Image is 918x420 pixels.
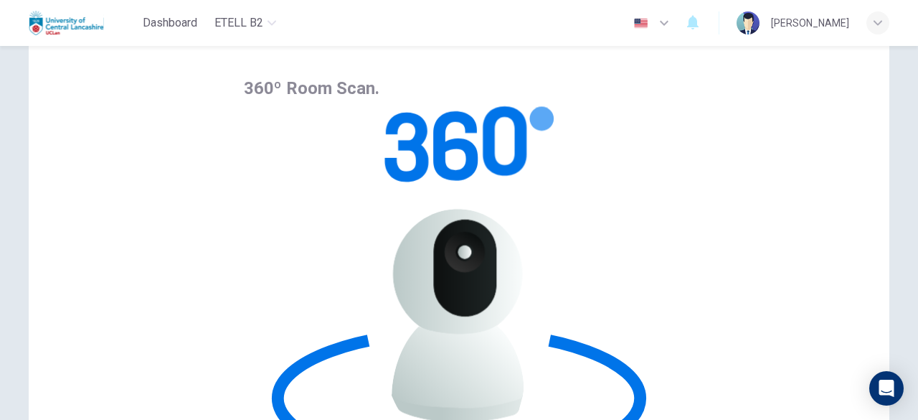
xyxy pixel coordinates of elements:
img: Profile picture [737,11,760,34]
img: Uclan logo [29,9,104,37]
button: Dashboard [137,10,203,36]
span: eTELL B2 [214,14,263,32]
img: en [632,18,650,29]
span: 360º Room Scan. [244,78,379,98]
div: Open Intercom Messenger [869,371,904,406]
button: eTELL B2 [209,10,282,36]
span: Dashboard [143,14,197,32]
div: [PERSON_NAME] [771,14,849,32]
a: Uclan logo [29,9,137,37]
